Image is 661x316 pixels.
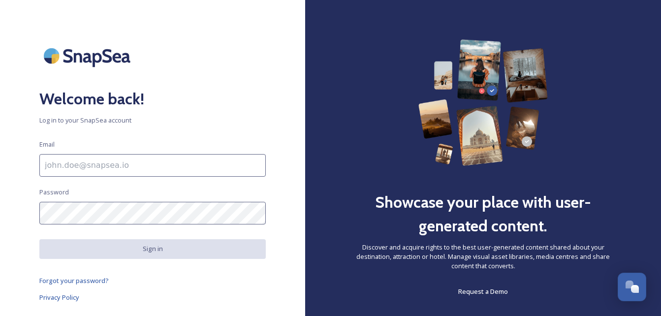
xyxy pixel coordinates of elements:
[458,285,508,297] a: Request a Demo
[39,140,55,149] span: Email
[39,276,109,285] span: Forgot your password?
[618,273,646,301] button: Open Chat
[39,275,266,286] a: Forgot your password?
[39,239,266,258] button: Sign in
[458,287,508,296] span: Request a Demo
[39,87,266,111] h2: Welcome back!
[39,188,69,197] span: Password
[39,39,138,72] img: SnapSea Logo
[418,39,547,166] img: 63b42ca75bacad526042e722_Group%20154-p-800.png
[345,243,622,271] span: Discover and acquire rights to the best user-generated content shared about your destination, att...
[345,190,622,238] h2: Showcase your place with user-generated content.
[39,116,266,125] span: Log in to your SnapSea account
[39,291,266,303] a: Privacy Policy
[39,293,79,302] span: Privacy Policy
[39,154,266,177] input: john.doe@snapsea.io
